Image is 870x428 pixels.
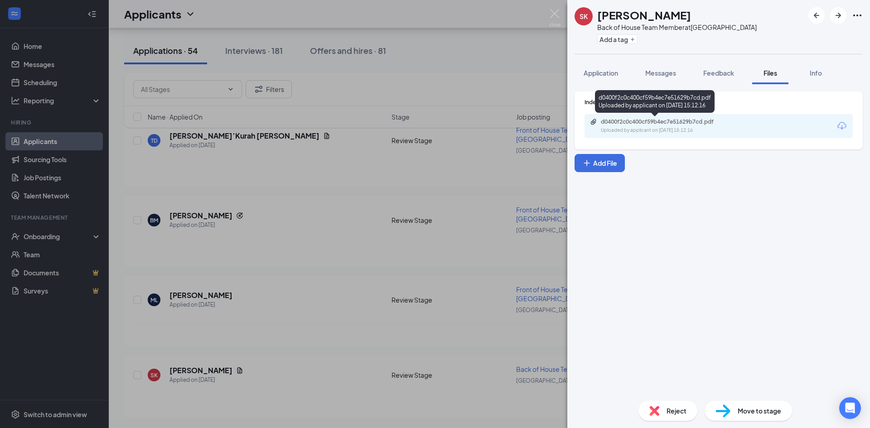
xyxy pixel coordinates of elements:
[738,406,781,416] span: Move to stage
[590,118,597,125] svg: Paperclip
[667,406,686,416] span: Reject
[703,69,734,77] span: Feedback
[764,69,777,77] span: Files
[810,69,822,77] span: Info
[580,12,588,21] div: SK
[833,10,844,21] svg: ArrowRight
[808,7,825,24] button: ArrowLeftNew
[830,7,846,24] button: ArrowRight
[584,69,618,77] span: Application
[597,7,691,23] h1: [PERSON_NAME]
[836,120,847,131] svg: Download
[597,34,638,44] button: PlusAdd a tag
[601,127,737,134] div: Uploaded by applicant on [DATE] 15:12:16
[582,159,591,168] svg: Plus
[630,37,635,42] svg: Plus
[811,10,822,21] svg: ArrowLeftNew
[575,154,625,172] button: Add FilePlus
[839,397,861,419] div: Open Intercom Messenger
[597,23,757,32] div: Back of House Team Member at [GEOGRAPHIC_DATA]
[585,98,853,106] div: Indeed Resume
[595,90,715,113] div: d0400f2c0c400cf59b4ec7e51629b7cd.pdf Uploaded by applicant on [DATE] 15:12:16
[601,118,728,125] div: d0400f2c0c400cf59b4ec7e51629b7cd.pdf
[590,118,737,134] a: Paperclipd0400f2c0c400cf59b4ec7e51629b7cd.pdfUploaded by applicant on [DATE] 15:12:16
[852,10,863,21] svg: Ellipses
[645,69,676,77] span: Messages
